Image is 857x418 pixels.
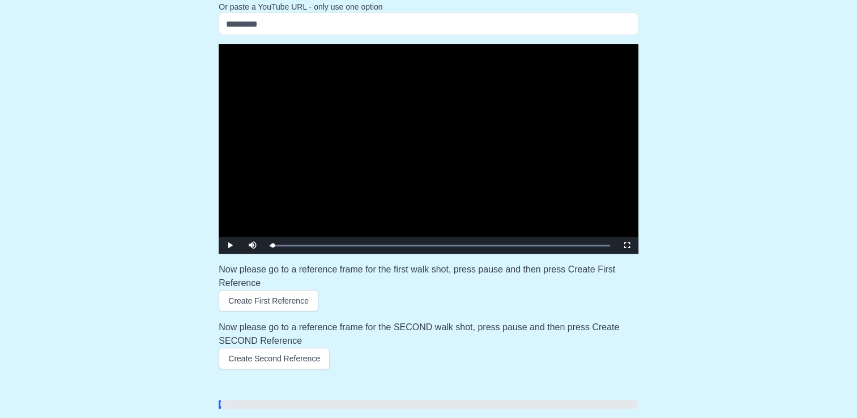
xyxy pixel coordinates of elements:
div: Video Player [219,44,638,254]
button: Play [219,237,241,254]
button: Fullscreen [616,237,638,254]
button: Create Second Reference [219,348,330,369]
h3: Now please go to a reference frame for the SECOND walk shot, press pause and then press Create SE... [219,321,638,348]
p: Or paste a YouTube URL - only use one option [219,1,638,12]
h3: Now please go to a reference frame for the first walk shot, press pause and then press Create Fir... [219,263,638,290]
div: Progress Bar [270,245,610,246]
div: 0% [219,400,221,409]
button: Mute [241,237,264,254]
button: Create First Reference [219,290,318,312]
